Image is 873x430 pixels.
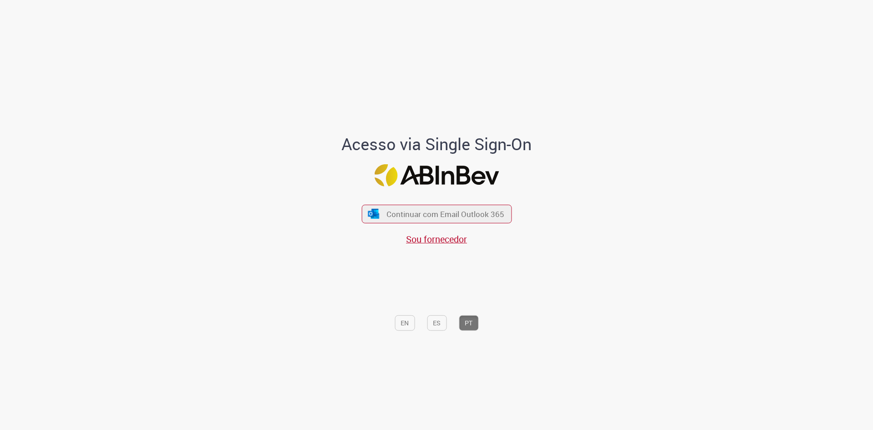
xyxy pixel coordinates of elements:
h1: Acesso via Single Sign-On [311,135,563,153]
button: PT [459,315,478,331]
a: Sou fornecedor [406,233,467,245]
img: Logo ABInBev [374,164,499,187]
img: ícone Azure/Microsoft 360 [367,209,380,218]
button: ícone Azure/Microsoft 360 Continuar com Email Outlook 365 [361,205,512,223]
button: EN [395,315,415,331]
button: ES [427,315,447,331]
span: Continuar com Email Outlook 365 [386,209,504,219]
